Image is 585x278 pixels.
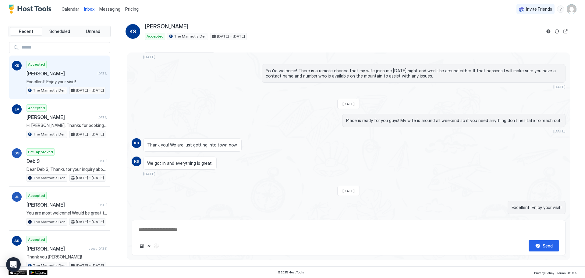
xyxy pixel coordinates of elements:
[33,219,66,225] span: The Marmot's Den
[557,5,564,13] div: menu
[278,270,304,274] span: © 2025 Host Tools
[138,242,145,250] button: Upload image
[76,132,104,137] span: [DATE] - [DATE]
[526,6,552,12] span: Invite Friends
[553,129,565,133] span: [DATE]
[27,70,95,77] span: [PERSON_NAME]
[27,123,107,128] span: Hi [PERSON_NAME], Thanks for booking our place! I'll send you more details including check-in ins...
[27,167,107,172] span: Dear Deb S, Thanks for your inquiry about my vacation rental. The property is available from [DAT...
[147,161,213,166] span: We got in and everything is great.
[9,26,111,37] div: tab-group
[534,269,554,276] a: Privacy Policy
[33,263,66,268] span: The Marmot's Den
[84,6,94,12] a: Inbox
[29,270,48,275] a: Google Play Store
[33,132,66,137] span: The Marmot's Den
[9,5,54,14] a: Host Tools Logo
[14,150,19,156] span: DS
[27,210,107,216] span: You are most welcome! Would be great to see you again.
[143,55,155,59] span: [DATE]
[557,271,576,275] span: Terms Of Use
[27,79,107,85] span: Excellent! Enjoy your visit!
[27,202,95,208] span: [PERSON_NAME]
[129,28,136,35] span: KS
[553,85,565,89] span: [DATE]
[217,34,245,39] span: [DATE] - [DATE]
[97,159,107,163] span: [DATE]
[9,270,27,275] a: App Store
[76,175,104,181] span: [DATE] - [DATE]
[49,29,70,34] span: Scheduled
[134,140,139,146] span: KS
[145,23,188,30] span: [PERSON_NAME]
[97,115,107,119] span: [DATE]
[27,158,95,164] span: Deb S
[134,159,139,164] span: KS
[28,193,45,198] span: Accepted
[15,194,19,200] span: JL
[62,6,79,12] a: Calendar
[44,27,76,36] button: Scheduled
[97,203,107,207] span: [DATE]
[19,29,33,34] span: Recent
[27,114,95,120] span: [PERSON_NAME]
[99,6,120,12] a: Messaging
[14,238,19,244] span: AS
[27,246,86,252] span: [PERSON_NAME]
[28,149,53,155] span: Pre-Approved
[28,105,45,111] span: Accepted
[33,175,66,181] span: The Marmot's Den
[342,189,355,193] span: [DATE]
[76,88,104,93] span: [DATE] - [DATE]
[147,142,238,148] span: Thank you! We are just getting into town now.
[15,107,19,112] span: LA
[10,27,42,36] button: Recent
[266,68,562,79] span: You're welcome! There is a remote chance that my wife joins me [DATE] night and won't be around e...
[33,88,66,93] span: The Marmot's Den
[143,171,155,176] span: [DATE]
[512,205,562,210] span: Excellent! Enjoy your visit!
[562,28,569,35] button: Open reservation
[147,34,164,39] span: Accepted
[346,118,562,123] span: Place is ready for you guys! My wife is around all weekend so if you need anything don't hesitate...
[76,219,104,225] span: [DATE] - [DATE]
[567,4,576,14] div: User profile
[553,28,561,35] button: Sync reservation
[28,62,45,67] span: Accepted
[174,34,207,39] span: The Marmot's Den
[14,63,19,68] span: KS
[6,257,21,272] div: Open Intercom Messenger
[545,28,552,35] button: Reservation information
[534,271,554,275] span: Privacy Policy
[76,263,104,268] span: [DATE] - [DATE]
[19,42,110,53] input: Input Field
[557,269,576,276] a: Terms Of Use
[97,71,107,75] span: [DATE]
[543,243,553,249] div: Send
[342,102,355,106] span: [DATE]
[86,29,100,34] span: Unread
[145,242,153,250] button: Quick reply
[27,254,107,260] span: Thank you [PERSON_NAME]!
[125,6,139,12] span: Pricing
[28,237,45,242] span: Accepted
[77,27,109,36] button: Unread
[89,247,107,251] span: about [DATE]
[529,240,559,251] button: Send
